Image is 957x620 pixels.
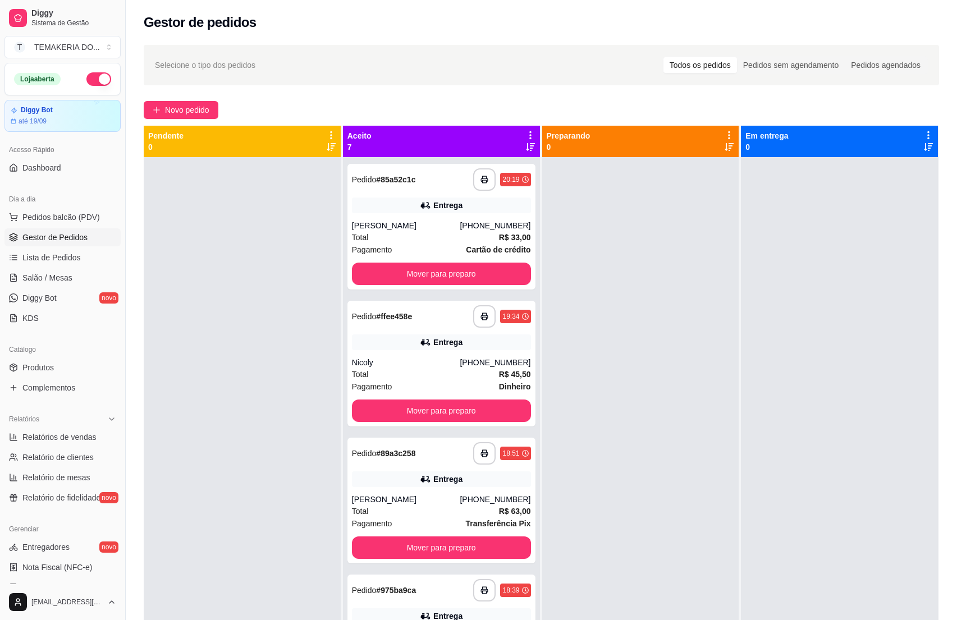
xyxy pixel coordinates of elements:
a: KDS [4,309,121,327]
div: [PHONE_NUMBER] [460,357,530,368]
strong: Transferência Pix [466,519,531,528]
span: Selecione o tipo dos pedidos [155,59,255,71]
div: [PERSON_NAME] [352,220,460,231]
button: Mover para preparo [352,399,531,422]
div: Catálogo [4,341,121,359]
span: Pagamento [352,517,392,530]
button: Novo pedido [144,101,218,119]
a: Entregadoresnovo [4,538,121,556]
a: Controle de caixa [4,578,121,596]
a: Diggy Botnovo [4,289,121,307]
a: Relatório de mesas [4,469,121,486]
span: Total [352,368,369,380]
span: Diggy Bot [22,292,57,304]
button: Mover para preparo [352,536,531,559]
div: Pedidos agendados [845,57,927,73]
p: Preparando [547,130,590,141]
button: Select a team [4,36,121,58]
a: Dashboard [4,159,121,177]
div: Entrega [433,200,463,211]
p: 0 [547,141,590,153]
a: Salão / Mesas [4,269,121,287]
a: DiggySistema de Gestão [4,4,121,31]
a: Lista de Pedidos [4,249,121,267]
p: 0 [745,141,788,153]
div: Todos os pedidos [663,57,737,73]
strong: Dinheiro [499,382,531,391]
a: Relatório de fidelidadenovo [4,489,121,507]
a: Nota Fiscal (NFC-e) [4,558,121,576]
span: Diggy [31,8,116,19]
button: Mover para preparo [352,263,531,285]
div: [PHONE_NUMBER] [460,220,530,231]
span: Nota Fiscal (NFC-e) [22,562,92,573]
span: Pedidos balcão (PDV) [22,212,100,223]
div: Dia a dia [4,190,121,208]
span: Relatórios [9,415,39,424]
p: Em entrega [745,130,788,141]
span: plus [153,106,161,114]
strong: Cartão de crédito [466,245,530,254]
span: Complementos [22,382,75,393]
div: 19:34 [502,312,519,321]
div: [PHONE_NUMBER] [460,494,530,505]
span: Relatório de mesas [22,472,90,483]
div: [PERSON_NAME] [352,494,460,505]
strong: R$ 45,50 [499,370,531,379]
span: Pedido [352,175,377,184]
div: 18:39 [502,586,519,595]
div: Entrega [433,337,463,348]
span: Relatório de clientes [22,452,94,463]
strong: # 89a3c258 [376,449,415,458]
a: Gestor de Pedidos [4,228,121,246]
span: Pedido [352,586,377,595]
article: até 19/09 [19,117,47,126]
span: Novo pedido [165,104,209,116]
span: Controle de caixa [22,582,84,593]
span: Sistema de Gestão [31,19,116,27]
a: Relatórios de vendas [4,428,121,446]
div: Nicoly [352,357,460,368]
span: Entregadores [22,541,70,553]
a: Diggy Botaté 19/09 [4,100,121,132]
a: Complementos [4,379,121,397]
span: Salão / Mesas [22,272,72,283]
div: Acesso Rápido [4,141,121,159]
span: Pagamento [352,244,392,256]
strong: # 85a52c1c [376,175,415,184]
p: Aceito [347,130,372,141]
span: Pedido [352,312,377,321]
span: Gestor de Pedidos [22,232,88,243]
div: Pedidos sem agendamento [737,57,845,73]
span: Total [352,505,369,517]
strong: R$ 33,00 [499,233,531,242]
div: 18:51 [502,449,519,458]
span: [EMAIL_ADDRESS][DOMAIN_NAME] [31,598,103,607]
div: 20:19 [502,175,519,184]
div: Entrega [433,474,463,485]
h2: Gestor de pedidos [144,13,257,31]
button: Pedidos balcão (PDV) [4,208,121,226]
span: Dashboard [22,162,61,173]
strong: R$ 63,00 [499,507,531,516]
strong: # ffee458e [376,312,412,321]
button: [EMAIL_ADDRESS][DOMAIN_NAME] [4,589,121,616]
div: Gerenciar [4,520,121,538]
p: 0 [148,141,184,153]
div: Loja aberta [14,73,61,85]
a: Produtos [4,359,121,376]
p: Pendente [148,130,184,141]
span: Lista de Pedidos [22,252,81,263]
article: Diggy Bot [21,106,53,114]
button: Alterar Status [86,72,111,86]
span: Pagamento [352,380,392,393]
span: T [14,42,25,53]
p: 7 [347,141,372,153]
div: TEMAKERIA DO ... [34,42,100,53]
span: Pedido [352,449,377,458]
a: Relatório de clientes [4,448,121,466]
span: Total [352,231,369,244]
span: KDS [22,313,39,324]
span: Relatórios de vendas [22,431,97,443]
span: Produtos [22,362,54,373]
